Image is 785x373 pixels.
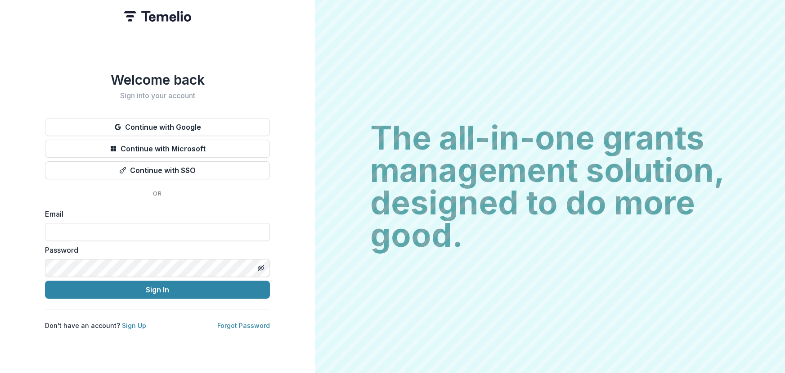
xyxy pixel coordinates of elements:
button: Continue with Google [45,118,270,136]
button: Sign In [45,281,270,299]
button: Continue with Microsoft [45,140,270,158]
h2: Sign into your account [45,91,270,100]
img: Temelio [124,11,191,22]
h1: Welcome back [45,72,270,88]
a: Sign Up [122,322,146,329]
a: Forgot Password [217,322,270,329]
button: Continue with SSO [45,161,270,179]
label: Password [45,245,265,255]
button: Toggle password visibility [254,261,268,275]
label: Email [45,209,265,219]
p: Don't have an account? [45,321,146,330]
